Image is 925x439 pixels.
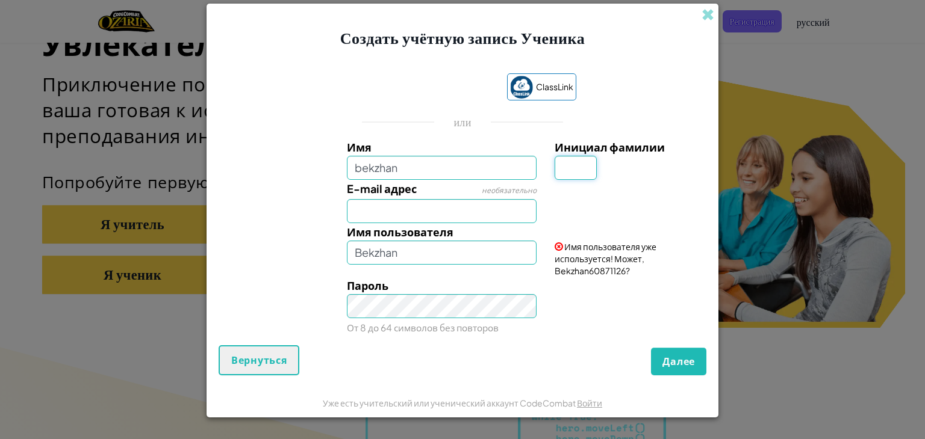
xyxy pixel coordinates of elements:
[482,186,537,195] span: необязательно
[219,345,299,375] button: Вернуться
[577,398,602,408] a: Войти
[347,140,372,154] span: Имя
[231,354,287,367] span: Вернуться
[555,140,665,154] span: Инициал фамилии
[536,78,573,96] span: ClassLink
[340,28,585,48] span: Создать учётную запись Ученика
[651,348,706,375] button: Далее
[662,355,695,368] span: Далее
[347,322,499,333] small: От 8 до 64 символов без повторов
[555,241,656,276] span: Имя пользователя уже используется! Может, Bekzhan60871126?
[510,76,533,99] img: classlink-logo-small.png
[453,115,471,129] p: или
[347,278,388,292] span: Пароль
[343,75,501,102] iframe: Кнопка "Войти с аккаунтом Google"
[347,225,453,239] span: Имя пользователя
[323,398,577,408] span: Уже есть учительский или ученический аккаунт CodeCombat
[347,182,417,195] span: E-mail адрес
